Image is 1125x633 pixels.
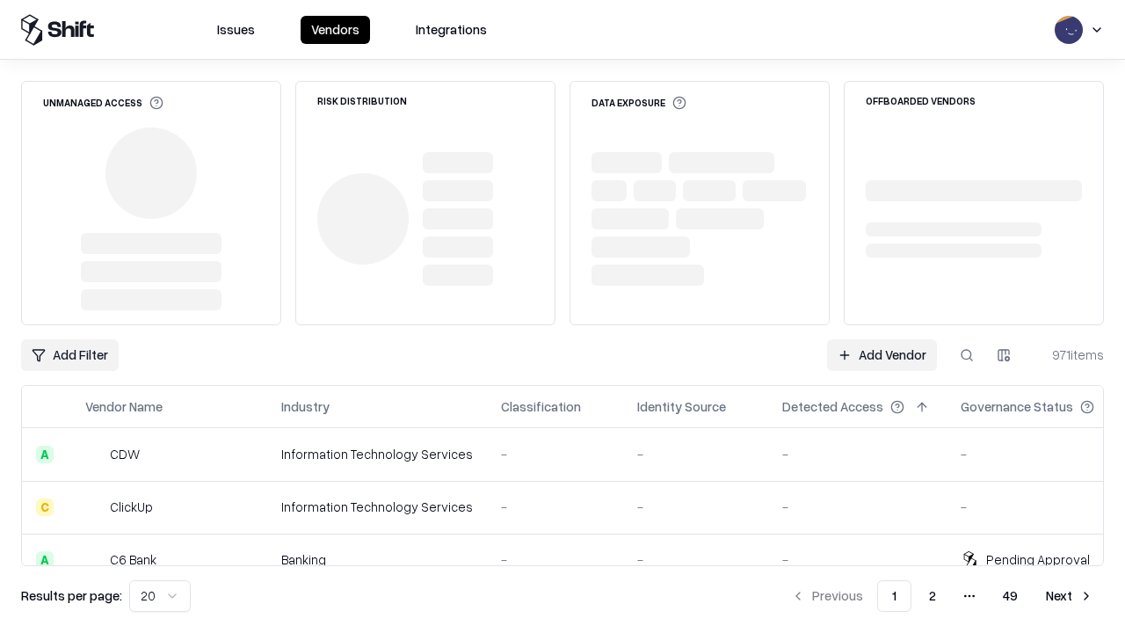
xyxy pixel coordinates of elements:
[782,550,933,569] div: -
[21,339,119,371] button: Add Filter
[281,550,473,569] div: Banking
[637,397,726,416] div: Identity Source
[827,339,937,371] a: Add Vendor
[110,550,156,569] div: C6 Bank
[501,445,609,463] div: -
[915,580,950,612] button: 2
[317,96,407,105] div: Risk Distribution
[780,580,1104,612] nav: pagination
[986,550,1090,569] div: Pending Approval
[281,498,473,516] div: Information Technology Services
[281,397,330,416] div: Industry
[782,445,933,463] div: -
[110,445,140,463] div: CDW
[21,586,122,605] p: Results per page:
[1035,580,1104,612] button: Next
[85,446,103,463] img: CDW
[85,397,163,416] div: Vendor Name
[36,446,54,463] div: A
[85,498,103,516] img: ClickUp
[301,16,370,44] button: Vendors
[989,580,1032,612] button: 49
[782,397,883,416] div: Detected Access
[501,498,609,516] div: -
[501,397,581,416] div: Classification
[36,498,54,516] div: C
[281,445,473,463] div: Information Technology Services
[961,397,1073,416] div: Governance Status
[110,498,153,516] div: ClickUp
[877,580,911,612] button: 1
[782,498,933,516] div: -
[501,550,609,569] div: -
[637,498,754,516] div: -
[36,551,54,569] div: A
[43,96,163,110] div: Unmanaged Access
[961,498,1122,516] div: -
[961,445,1122,463] div: -
[405,16,497,44] button: Integrations
[592,96,686,110] div: Data Exposure
[866,96,976,105] div: Offboarded Vendors
[637,445,754,463] div: -
[1034,346,1104,364] div: 971 items
[637,550,754,569] div: -
[85,551,103,569] img: C6 Bank
[207,16,265,44] button: Issues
